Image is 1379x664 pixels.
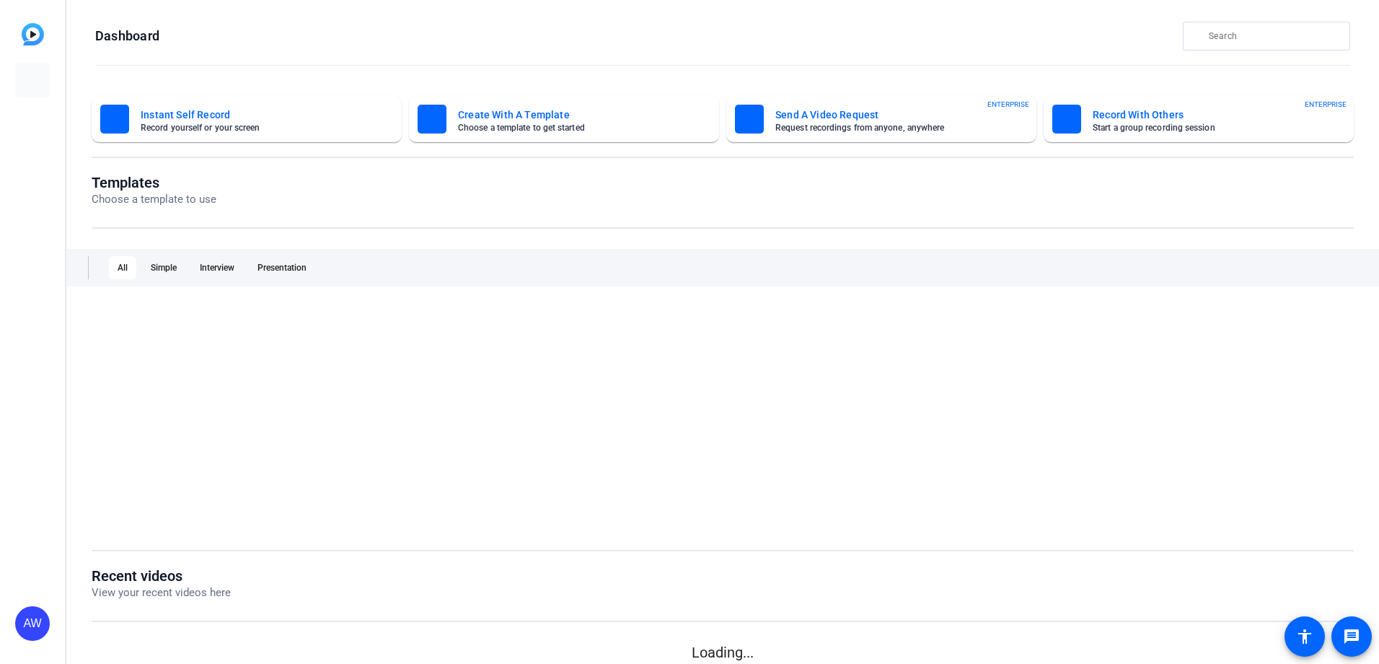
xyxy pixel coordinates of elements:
[141,106,370,123] mat-card-title: Instant Self Record
[1343,628,1360,645] mat-icon: message
[95,27,159,45] h1: Dashboard
[1296,628,1313,645] mat-icon: accessibility
[775,106,1005,123] mat-card-title: Send A Video Request
[987,99,1029,110] span: ENTERPRISE
[458,123,687,132] mat-card-subtitle: Choose a template to get started
[191,256,243,279] div: Interview
[92,585,231,601] p: View your recent videos here
[1209,27,1339,45] input: Search
[92,96,402,142] button: Instant Self RecordRecord yourself or your screen
[15,606,50,641] div: AW
[1044,96,1354,142] button: Record With OthersStart a group recording sessionENTERPRISE
[726,96,1036,142] button: Send A Video RequestRequest recordings from anyone, anywhereENTERPRISE
[92,567,231,585] h1: Recent videos
[775,123,1005,132] mat-card-subtitle: Request recordings from anyone, anywhere
[22,23,44,45] img: blue-gradient.svg
[1093,123,1322,132] mat-card-subtitle: Start a group recording session
[92,642,1354,663] p: Loading...
[1093,106,1322,123] mat-card-title: Record With Others
[92,174,216,191] h1: Templates
[409,96,719,142] button: Create With A TemplateChoose a template to get started
[249,256,315,279] div: Presentation
[142,256,185,279] div: Simple
[109,256,136,279] div: All
[92,191,216,208] p: Choose a template to use
[458,106,687,123] mat-card-title: Create With A Template
[141,123,370,132] mat-card-subtitle: Record yourself or your screen
[1305,99,1347,110] span: ENTERPRISE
